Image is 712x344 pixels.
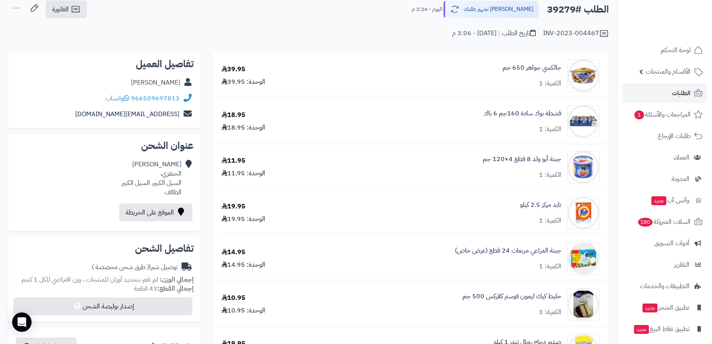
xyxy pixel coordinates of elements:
div: الوحدة: 19.95 [222,214,265,224]
span: السلات المتروكة [637,216,691,227]
span: 180 [637,217,653,227]
strong: إجمالي الوزن: [160,275,194,285]
img: 1664621596-%D8%AA%D9%86%D8%B2%D9%8A%D9%84%20(98)-90x90.jpg [568,105,599,138]
span: وآتس آب [651,195,689,206]
div: Open Intercom Messenger [12,312,32,332]
small: 43 قطعة [134,284,194,293]
img: 1678857823-307597_1-20220323-141315-90x90.png [568,242,599,275]
div: الكمية: 1 [539,79,561,88]
a: جبنة المراعي مربعات 24 قطع (عرض خاص) [455,246,561,255]
a: العملاء [622,148,707,167]
div: تاريخ الطلب : [DATE] - 3:06 م [452,29,536,38]
strong: إجمالي القطع: [157,284,194,293]
div: 10.95 [222,293,245,303]
a: جالكسي جواهر 650 جم [503,63,561,72]
span: تطبيق المتجر [642,302,689,313]
a: المراجعات والأسئلة1 [622,105,707,124]
a: طلبات الإرجاع [622,126,707,146]
a: الموقع على الخريطة [119,204,192,221]
div: الكمية: 1 [539,170,561,180]
img: 1666689389-16369986362088468753-5352101002830-90x90.jpeg [568,288,599,321]
div: توصيل شبرا [92,263,177,272]
div: الكمية: 1 [539,262,561,271]
div: الوحدة: 18.95 [222,123,265,132]
span: جديد [651,196,666,205]
span: جديد [634,325,649,334]
h2: تفاصيل العميل [15,59,194,69]
img: logo-2.png [657,9,704,26]
span: الطلبات [672,87,691,99]
img: 722577bb377f15b00b000232a8352c3a0bf-90x90.jpg [568,197,599,229]
div: 14.95 [222,248,245,257]
span: طلبات الإرجاع [658,130,691,142]
a: الطلبات [622,83,707,103]
button: [PERSON_NAME] تجهيز طلبك [444,1,539,18]
a: تطبيق المتجرجديد [622,298,707,317]
div: 39.95 [222,65,245,74]
a: الفاتورة [46,0,87,18]
h2: الطلب #39279 [547,1,609,18]
a: 966509697813 [131,93,180,103]
div: [PERSON_NAME] الحنفري، السيل الكبير، السيل الكبير الطائف [122,160,182,197]
img: 1669292440-b6984a59aea5640abbd5768dd632955b-90x90.jpg [568,59,599,92]
span: لوحة التحكم [661,45,691,56]
span: الأقسام والمنتجات [646,66,691,77]
a: خليط كيك ليمون فوستر كلاركس 500 جم [463,292,561,301]
span: لم تقم بتحديد أوزان للمنتجات ، وزن افتراضي للكل 1 كجم [21,275,158,285]
div: الوحدة: 14.95 [222,260,265,270]
img: 23662c83e98cd471081fcae489776ae48b2a-90x90.jpg [568,151,599,183]
div: الكمية: 1 [539,308,561,317]
a: التطبيقات والخدمات [622,276,707,296]
div: INV-2023-004467 [543,29,609,38]
span: المراجعات والأسئلة [634,109,691,120]
span: التقارير [674,259,689,270]
a: التقارير [622,255,707,274]
div: الوحدة: 10.95 [222,306,265,315]
span: التطبيقات والخدمات [640,280,689,292]
span: تطبيق نقاط البيع [633,323,689,335]
div: 11.95 [222,156,245,166]
span: ( طرق شحن مخصصة ) [92,262,149,272]
a: السلات المتروكة180 [622,212,707,231]
a: قشطة بوك سادة 160جم 6 باك [484,109,561,118]
span: العملاء [674,152,689,163]
div: الكمية: 1 [539,216,561,225]
h2: عنوان الشحن [15,141,194,151]
a: تطبيق نقاط البيعجديد [622,319,707,339]
a: وآتس آبجديد [622,191,707,210]
div: الوحدة: 39.95 [222,77,265,87]
span: المدونة [672,173,689,185]
a: أدوات التسويق [622,234,707,253]
span: الفاتورة [52,4,69,14]
div: الكمية: 1 [539,125,561,134]
span: جديد [642,304,657,312]
a: تايد مركز 2.5 كيلو [520,200,561,210]
small: اليوم - 3:24 م [412,5,442,13]
button: إصدار بوليصة الشحن [13,297,192,315]
a: المدونة [622,169,707,189]
span: 1 [634,110,644,120]
a: واتساب [106,93,129,103]
h2: تفاصيل الشحن [15,244,194,253]
a: [PERSON_NAME] [131,78,180,87]
div: 18.95 [222,110,245,120]
div: الوحدة: 11.95 [222,169,265,178]
span: أدوات التسويق [654,238,689,249]
a: لوحة التحكم [622,40,707,60]
div: 19.95 [222,202,245,211]
a: [EMAIL_ADDRESS][DOMAIN_NAME] [75,109,180,119]
a: جبنة أبو ولد 8 قطع 4×120 جم [483,155,561,164]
